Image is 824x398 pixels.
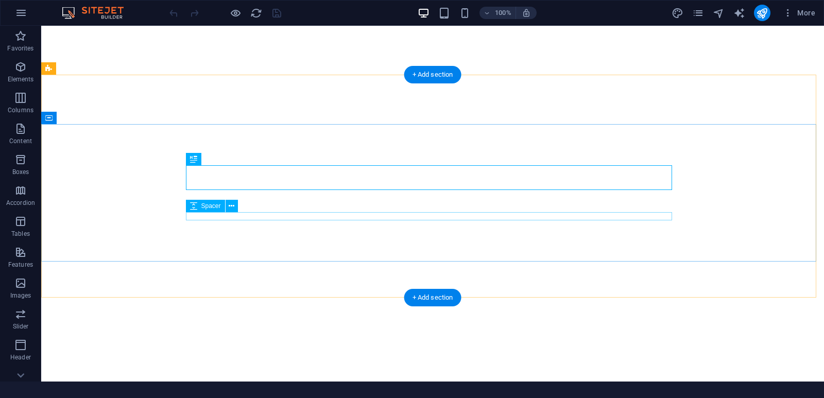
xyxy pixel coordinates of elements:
i: AI Writer [733,7,745,19]
p: Images [10,291,31,300]
i: Navigator [713,7,725,19]
img: Editor Logo [59,7,136,19]
p: Favorites [7,44,33,53]
p: Columns [8,106,33,114]
button: navigator [713,7,725,19]
i: On resize automatically adjust zoom level to fit chosen device. [522,8,531,18]
p: Accordion [6,199,35,207]
button: reload [250,7,262,19]
i: Reload page [250,7,262,19]
p: Content [9,137,32,145]
span: More [783,8,815,18]
i: Design (Ctrl+Alt+Y) [672,7,683,19]
p: Header [10,353,31,361]
button: pages [692,7,705,19]
button: text_generator [733,7,746,19]
i: Pages (Ctrl+Alt+S) [692,7,704,19]
p: Features [8,261,33,269]
span: Spacer [201,203,221,209]
button: design [672,7,684,19]
button: publish [754,5,770,21]
div: + Add section [404,66,461,83]
h6: 100% [495,7,511,19]
p: Slider [13,322,29,331]
button: More [779,5,819,21]
i: Publish [756,7,768,19]
p: Tables [11,230,30,238]
div: + Add section [404,289,461,306]
p: Elements [8,75,34,83]
p: Boxes [12,168,29,176]
button: 100% [479,7,516,19]
button: Click here to leave preview mode and continue editing [229,7,242,19]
